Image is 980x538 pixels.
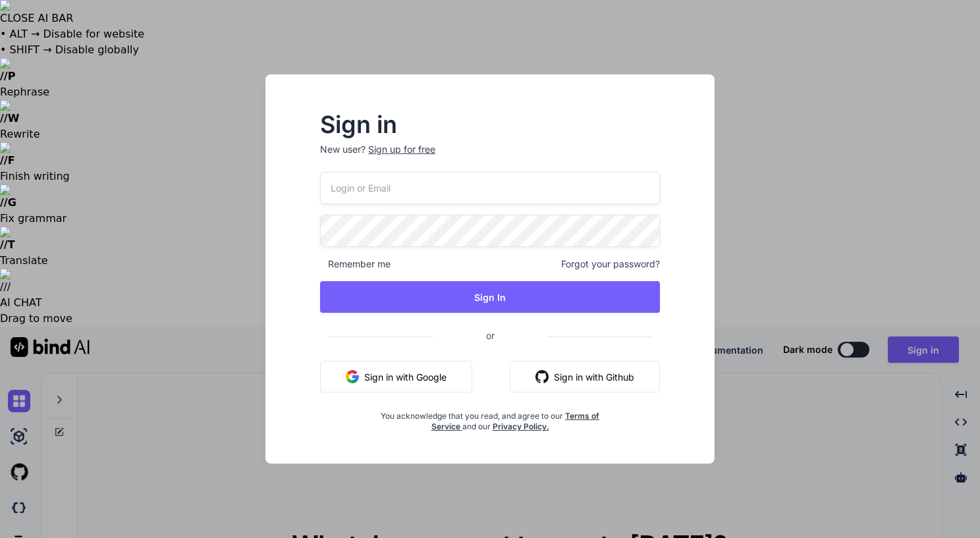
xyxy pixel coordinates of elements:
[431,411,600,431] a: Terms of Service
[493,421,549,431] a: Privacy Policy.
[346,370,359,383] img: google
[377,403,603,432] div: You acknowledge that you read, and agree to our and our
[510,361,660,392] button: Sign in with Github
[320,361,472,392] button: Sign in with Google
[433,319,547,352] span: or
[535,370,549,383] img: github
